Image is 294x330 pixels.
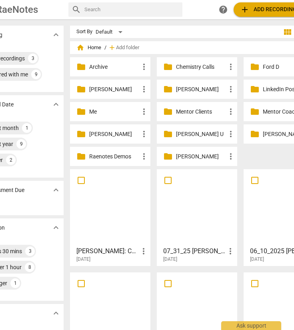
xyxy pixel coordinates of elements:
span: expand_more [51,223,61,232]
p: Quinn U [176,130,226,138]
button: Show more [50,307,62,319]
span: folder [76,62,86,72]
span: more_vert [226,62,236,72]
div: 1 [22,123,32,133]
span: more_vert [139,129,149,139]
span: more_vert [226,129,236,139]
p: Chemistry Calls [176,63,226,71]
span: folder [76,84,86,94]
span: search [72,5,81,14]
button: Show more [50,29,62,41]
span: more_vert [139,107,149,116]
span: more_vert [139,62,149,72]
div: Ask support [221,321,281,330]
h3: 07_31_25 Jeff Dickey Coaching Session [163,246,226,256]
span: more_vert [226,152,236,161]
span: [DATE] [163,256,177,263]
p: Peter D [89,130,139,138]
span: more_vert [226,84,236,94]
p: Kate M [89,85,139,94]
span: folder [250,107,260,116]
span: folder [76,152,86,161]
input: Search [84,3,179,16]
button: Show more [50,222,62,234]
span: folder [250,129,260,139]
div: 8 [25,262,34,272]
div: 2 [6,155,16,165]
p: Me [89,108,139,116]
span: folder [250,62,260,72]
div: 9 [31,70,41,79]
span: expand_more [51,100,61,109]
div: Sort By [76,29,92,35]
span: folder [76,107,86,116]
span: add [108,44,116,52]
span: more_vert [226,246,235,256]
button: Show more [50,98,62,110]
span: view_module [283,27,292,37]
div: 1 [10,278,20,288]
span: more_vert [226,107,236,116]
button: Show more [50,184,62,196]
span: expand_more [51,30,61,40]
p: Raenotes Demos [89,152,139,161]
button: Tile view [282,26,294,38]
p: Archive [89,63,139,71]
span: folder [163,62,173,72]
a: [PERSON_NAME]: Coaching Session for Current Clients - 50 Minutes[DATE] [73,172,148,262]
span: folder [250,84,260,94]
span: folder [163,152,173,161]
span: folder [76,129,86,139]
span: more_vert [139,152,149,161]
p: Mentor Clients [176,108,226,116]
span: expand_more [51,185,61,195]
div: 9 [16,139,26,149]
span: folder [163,84,173,94]
span: [DATE] [250,256,264,263]
span: more_vert [139,84,149,94]
span: folder [163,107,173,116]
span: help [218,5,228,14]
div: 3 [28,54,38,63]
p: Satya K [176,152,226,161]
a: 07_31_25 [PERSON_NAME] Coaching Session[DATE] [160,172,234,262]
span: add [240,5,250,14]
span: folder [163,129,173,139]
a: Help [216,2,230,17]
div: 3 [25,246,35,256]
span: more_vert [139,246,148,256]
span: / [104,45,106,51]
span: Home [76,44,101,52]
span: Add folder [116,45,139,51]
span: [DATE] [76,256,90,263]
div: Default [96,26,125,38]
span: home [76,44,84,52]
p: Ken C [176,85,226,94]
span: expand_more [51,308,61,318]
h3: Richie Cartwright: Coaching Session for Current Clients - 50 Minutes [76,246,139,256]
